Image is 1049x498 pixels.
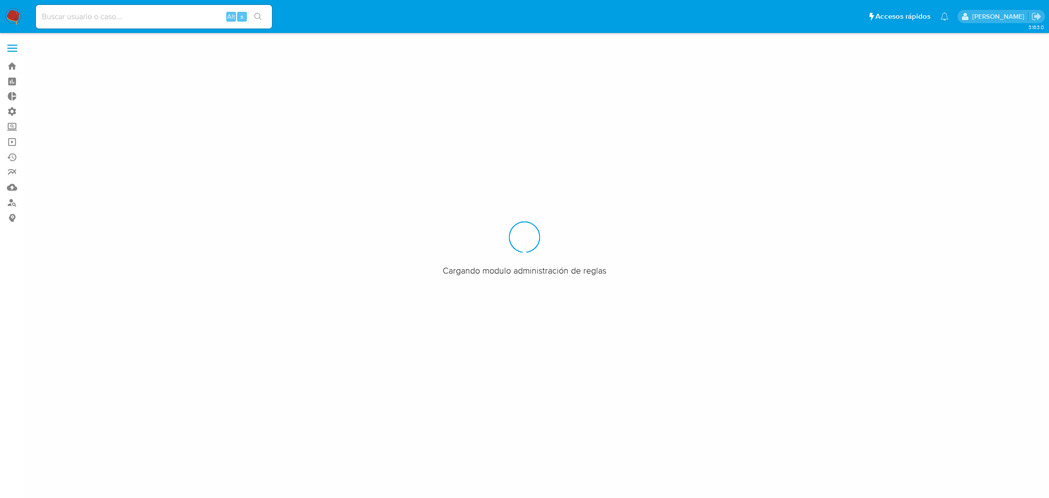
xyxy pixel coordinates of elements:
[875,11,930,22] span: Accesos rápidos
[940,12,949,21] a: Notificaciones
[248,10,268,24] button: search-icon
[972,12,1028,21] p: mercedes.medrano@mercadolibre.com
[1031,11,1042,22] a: Salir
[240,12,243,21] span: s
[227,12,235,21] span: Alt
[443,265,606,277] span: Cargando modulo administración de reglas
[36,10,272,23] input: Buscar usuario o caso...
